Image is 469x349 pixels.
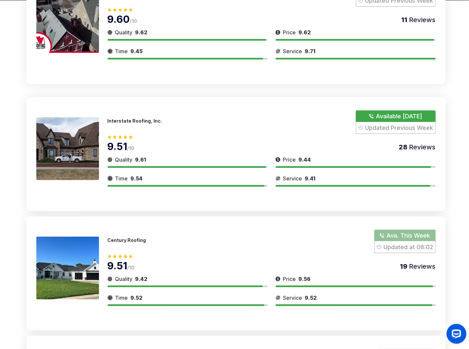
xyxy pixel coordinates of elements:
[115,174,128,182] span: Time
[135,276,148,282] span: 9.42
[283,275,296,283] span: Price
[135,29,148,36] span: 9.62
[108,118,162,124] p: Interstate Roofing, Inc.
[408,16,436,24] span: Reviews
[283,47,302,55] span: Service
[408,262,436,270] span: Reviews
[276,174,281,182] img: slider icon
[108,174,113,182] img: slider icon
[115,156,133,164] span: Quality
[115,294,128,302] span: Time
[131,294,143,301] span: 9.52
[108,156,113,164] img: slider icon
[108,13,130,25] span: 9.60
[305,294,317,301] span: 9.52
[135,156,147,163] span: 9.61
[108,140,127,152] span: 9.51
[127,265,135,270] span: /10
[305,175,316,182] span: 9.41
[276,275,281,283] img: slider icon
[108,28,113,36] img: slider icon
[115,275,133,283] span: Quality
[400,262,408,270] span: 19
[108,47,113,55] img: slider icon
[402,16,408,24] span: 11
[299,29,311,36] span: 9.62
[283,294,302,302] span: Service
[276,47,281,55] img: slider icon
[115,28,133,36] span: Quality
[408,143,436,151] span: Reviews
[36,117,99,180] img: 175388305384955.jpeg
[108,260,127,272] span: 9.51
[131,175,143,182] span: 9.54
[305,48,316,55] span: 9.71
[299,156,311,163] span: 9.44
[276,156,281,164] img: slider icon
[108,237,146,243] p: Century Roofing
[276,28,281,36] img: slider icon
[115,47,128,55] span: Time
[276,294,281,302] img: slider icon
[299,276,311,282] span: 9.56
[283,174,302,182] span: Service
[399,143,408,151] span: 28
[130,18,137,24] span: /10
[131,48,143,55] span: 9.45
[108,294,113,302] img: slider icon
[36,237,99,299] img: 175387874158044.jpeg
[108,275,113,283] img: slider icon
[127,145,135,151] span: /10
[283,156,296,164] span: Price
[283,28,296,36] span: Price
[441,321,469,349] iframe: OpenWidget widget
